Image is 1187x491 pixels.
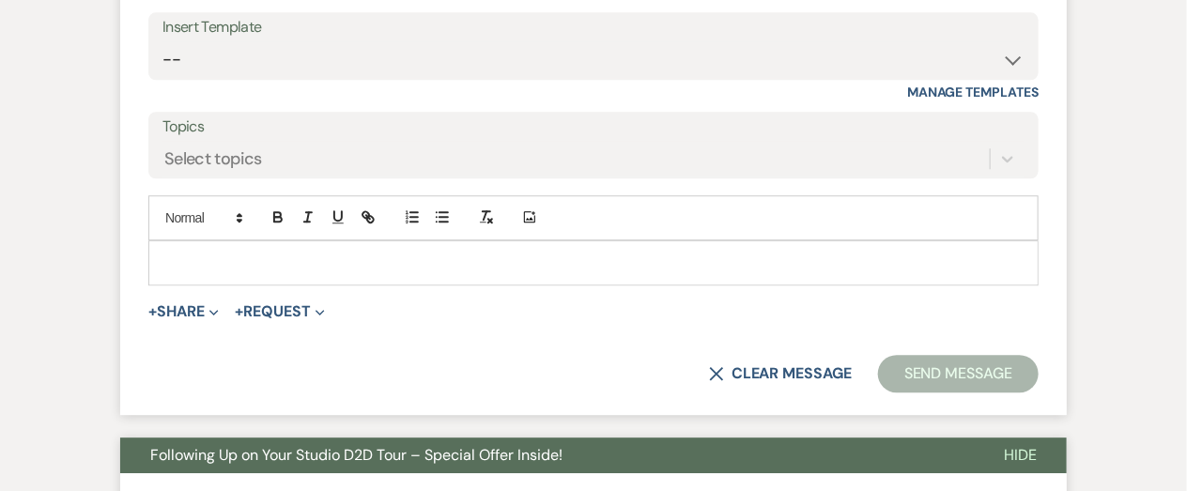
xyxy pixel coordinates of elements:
[236,304,325,319] button: Request
[148,304,219,319] button: Share
[709,366,852,381] button: Clear message
[162,14,1025,41] div: Insert Template
[162,114,1025,141] label: Topics
[974,437,1067,473] button: Hide
[148,304,157,319] span: +
[150,445,563,465] span: Following Up on Your Studio D2D Tour – Special Offer Inside!
[236,304,244,319] span: +
[164,146,262,171] div: Select topics
[878,355,1039,392] button: Send Message
[1004,445,1037,465] span: Hide
[907,84,1039,100] a: Manage Templates
[120,437,974,473] button: Following Up on Your Studio D2D Tour – Special Offer Inside!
